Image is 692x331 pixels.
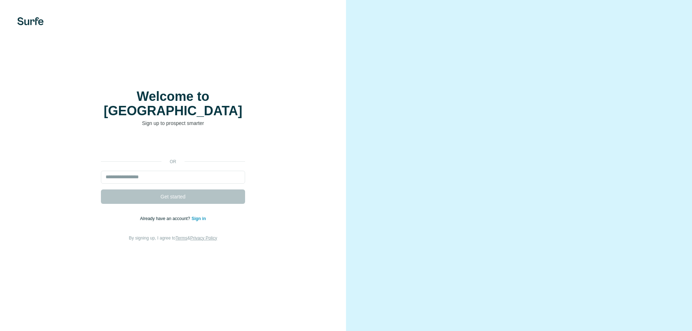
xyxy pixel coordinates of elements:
[101,120,245,127] p: Sign up to prospect smarter
[129,236,217,241] span: By signing up, I agree to &
[191,216,206,221] a: Sign in
[140,216,192,221] span: Already have an account?
[101,89,245,118] h1: Welcome to [GEOGRAPHIC_DATA]
[176,236,187,241] a: Terms
[17,17,44,25] img: Surfe's logo
[190,236,217,241] a: Privacy Policy
[161,158,185,165] p: or
[97,138,249,153] iframe: Botón Iniciar sesión con Google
